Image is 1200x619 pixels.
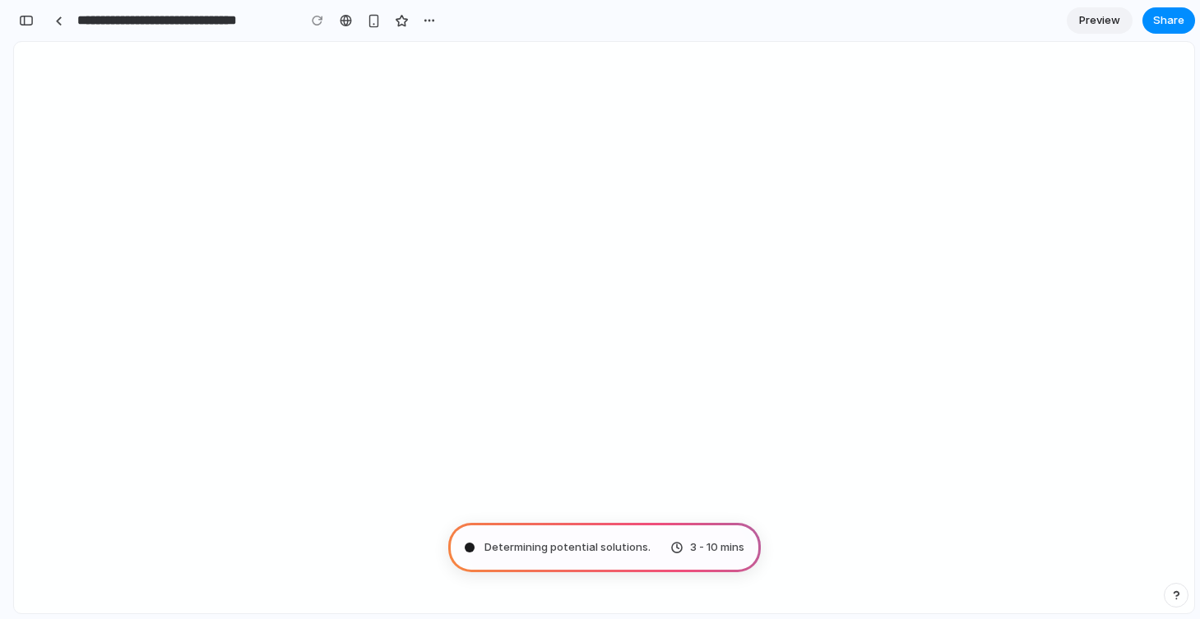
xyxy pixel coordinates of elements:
[484,539,651,556] span: Determining potential solutions .
[1067,7,1133,34] a: Preview
[1142,7,1195,34] button: Share
[1079,12,1120,29] span: Preview
[690,539,744,556] span: 3 - 10 mins
[1153,12,1184,29] span: Share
